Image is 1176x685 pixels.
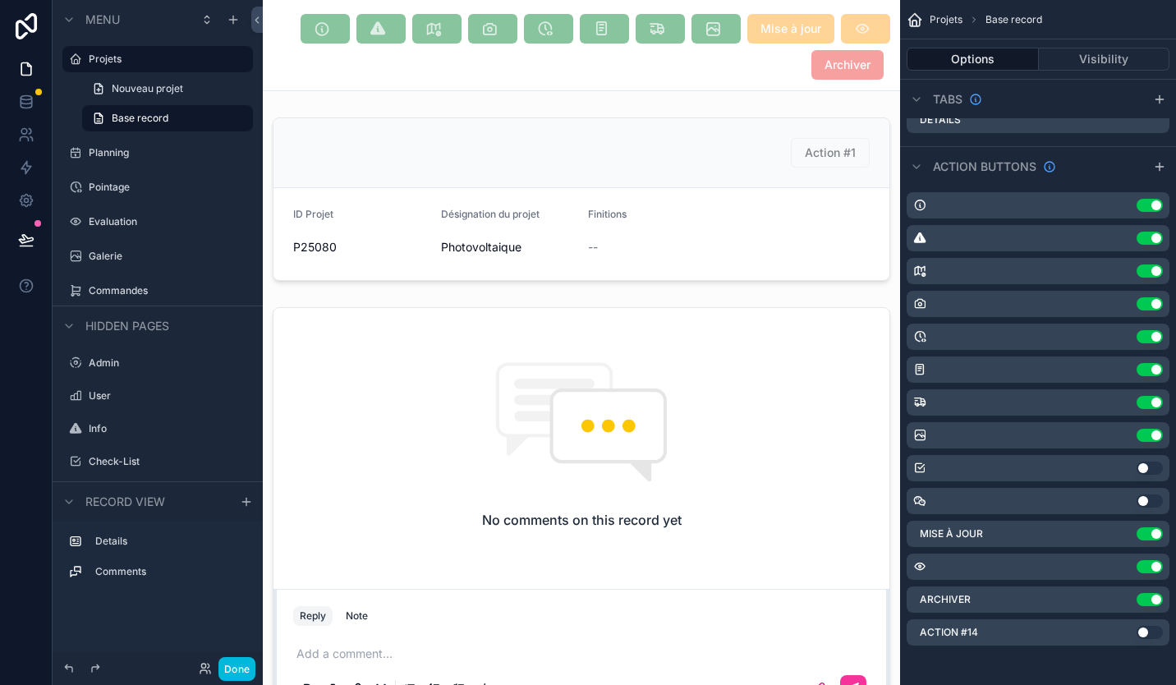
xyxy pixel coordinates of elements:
label: User [89,389,243,402]
span: Base record [985,13,1042,26]
label: Archiver [920,593,971,606]
label: Comments [95,565,240,578]
button: Options [907,48,1039,71]
label: Action #14 [920,626,978,639]
label: Détails [920,113,961,126]
label: Commandes [89,284,243,297]
label: Info [89,422,243,435]
label: Planning [89,146,243,159]
span: Action buttons [933,159,1036,175]
a: Base record [82,105,253,131]
label: Evaluation [89,215,243,228]
button: Visibility [1039,48,1170,71]
span: Nouveau projet [112,82,183,95]
div: scrollable content [53,521,263,601]
a: Nouveau projet [82,76,253,102]
span: Projets [930,13,962,26]
label: Mise à jour [920,527,983,540]
span: Menu [85,11,120,28]
label: Galerie [89,250,243,263]
span: Base record [112,112,168,125]
label: Details [95,535,240,548]
span: Tabs [933,91,962,108]
label: Pointage [89,181,243,194]
label: Projets [89,53,243,66]
span: Record view [85,494,165,510]
button: Done [218,657,255,681]
label: Check-List [89,455,243,468]
span: Hidden pages [85,318,169,334]
label: Admin [89,356,243,370]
